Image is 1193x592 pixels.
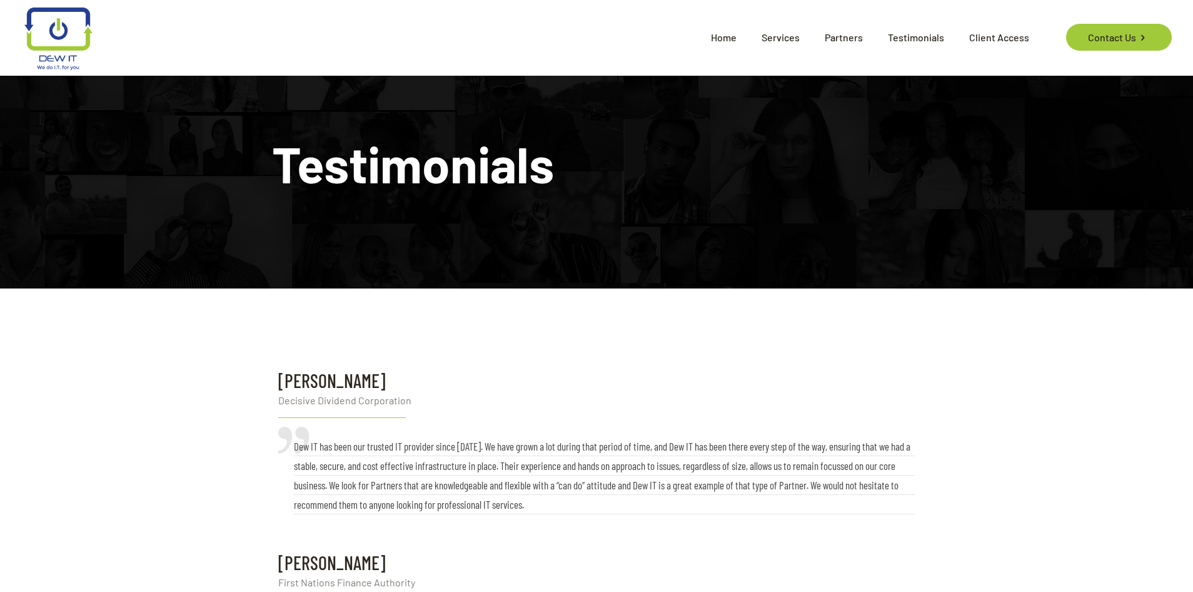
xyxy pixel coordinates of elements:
p: First Nations Finance Authority [278,575,915,590]
span: Home [698,19,749,56]
span: Partners [812,19,875,56]
h1: Testimonials [272,138,922,188]
img: logo [24,8,93,70]
h4: [PERSON_NAME] [278,370,915,391]
span: Services [749,19,812,56]
h4: [PERSON_NAME] [278,552,915,573]
span: Client Access [957,19,1042,56]
blockquote: Dew IT has been our trusted IT provider since [DATE]. We have grown a lot during that period of t... [294,437,915,514]
p: Decisive Dividend Corporation [278,393,915,408]
a: Contact Us [1066,24,1172,51]
span: Testimonials [875,19,957,56]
